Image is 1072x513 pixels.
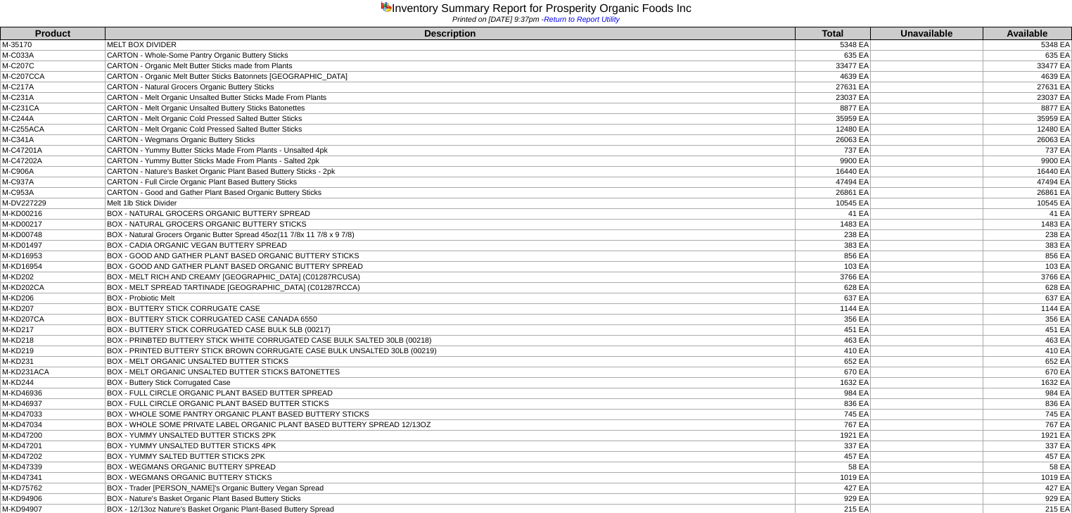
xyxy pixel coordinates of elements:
td: 3766 EA [795,272,870,283]
th: Description [105,27,795,40]
td: 3766 EA [983,272,1071,283]
td: M-C47201A [1,146,106,156]
td: 451 EA [983,325,1071,336]
td: BOX - MELT ORGANIC UNSALTED BUTTER STICKS [105,357,795,367]
td: BOX - FULL CIRCLE ORGANIC PLANT BASED BUTTER STICKS [105,399,795,410]
td: 4639 EA [795,72,870,82]
td: 12480 EA [795,125,870,135]
td: 652 EA [795,357,870,367]
td: M-KD00217 [1,220,106,230]
td: 745 EA [983,410,1071,420]
td: M-KD219 [1,346,106,357]
td: 1483 EA [983,220,1071,230]
td: 26861 EA [795,188,870,198]
td: CARTON - Full Circle Organic Plant Based Buttery Sticks [105,177,795,188]
td: M-DV227229 [1,198,106,209]
td: M-C937A [1,177,106,188]
td: M-C033A [1,51,106,61]
td: 737 EA [983,146,1071,156]
td: M-C231CA [1,103,106,114]
td: 767 EA [795,420,870,431]
td: CARTON - Melt Organic Cold Pressed Salted Butter Sticks [105,125,795,135]
td: 856 EA [795,251,870,262]
td: M-KD46936 [1,388,106,399]
td: 16440 EA [795,167,870,177]
td: 41 EA [795,209,870,220]
td: 26063 EA [795,135,870,146]
td: M-KD16953 [1,251,106,262]
td: M-C231A [1,93,106,103]
td: M-KD47200 [1,431,106,441]
td: M-KD47341 [1,473,106,483]
td: M-KD94906 [1,494,106,505]
td: BOX - Probiotic Melt [105,293,795,304]
td: 670 EA [795,367,870,378]
td: M-KD47339 [1,462,106,473]
td: 5348 EA [983,40,1071,51]
td: 457 EA [795,452,870,462]
td: CARTON - Good and Gather Plant Based Organic Buttery Sticks [105,188,795,198]
td: 427 EA [795,483,870,494]
td: BOX - GOOD AND GATHER PLANT BASED ORGANIC BUTTERY SPREAD [105,262,795,272]
td: 836 EA [983,399,1071,410]
td: 635 EA [983,51,1071,61]
td: 1921 EA [983,431,1071,441]
td: 23037 EA [983,93,1071,103]
td: BOX - MELT ORGANIC UNSALTED BUTTER STICKS BATONETTES [105,367,795,378]
td: 58 EA [795,462,870,473]
td: BOX - BUTTERY STICK CORRUGATED CASE CANADA 6550 [105,315,795,325]
td: M-C906A [1,167,106,177]
td: BOX - PRINTED BUTTERY STICK BROWN CORRUGATE CASE BULK UNSALTED 30LB (00219) [105,346,795,357]
td: BOX - YUMMY UNSALTED BUTTER STICKS 2PK [105,431,795,441]
td: 27631 EA [795,82,870,93]
td: 1632 EA [795,378,870,388]
td: M-KD231ACA [1,367,106,378]
td: M-35170 [1,40,106,51]
td: M-C341A [1,135,106,146]
td: CARTON - Whole-Some Pantry Organic Buttery Sticks [105,51,795,61]
th: Available [983,27,1071,40]
td: CARTON - Melt Organic Unsalted Butter Sticks Made From Plants [105,93,795,103]
td: 41 EA [983,209,1071,220]
td: BOX - Nature's Basket Organic Plant Based Buttery Sticks [105,494,795,505]
td: M-C217A [1,82,106,93]
td: M-C244A [1,114,106,125]
td: BOX - FULL CIRCLE ORGANIC PLANT BASED BUTTER SPREAD [105,388,795,399]
td: CARTON - Melt Organic Cold Pressed Salted Butter Sticks [105,114,795,125]
td: 16440 EA [983,167,1071,177]
td: M-KD231 [1,357,106,367]
td: BOX - WEGMANS ORGANIC BUTTERY SPREAD [105,462,795,473]
td: CARTON - Yummy Butter Sticks Made From Plants - Unsalted 4pk [105,146,795,156]
td: CARTON - Wegmans Organic Buttery Sticks [105,135,795,146]
td: 10545 EA [983,198,1071,209]
td: 628 EA [795,283,870,293]
td: BOX - BUTTERY STICK CORRUGATED CASE BULK 5LB (00217) [105,325,795,336]
th: Product [1,27,106,40]
td: BOX - WEGMANS ORGANIC BUTTERY STICKS [105,473,795,483]
td: 383 EA [983,241,1071,251]
td: BOX - NATURAL GROCERS ORGANIC BUTTERY SPREAD [105,209,795,220]
td: M-KD202CA [1,283,106,293]
td: M-KD16954 [1,262,106,272]
td: BOX - NATURAL GROCERS ORGANIC BUTTERY STICKS [105,220,795,230]
td: 337 EA [983,441,1071,452]
td: BOX - Buttery Stick Corrugated Case [105,378,795,388]
td: 451 EA [795,325,870,336]
td: 856 EA [983,251,1071,262]
td: M-KD207 [1,304,106,315]
td: 1632 EA [983,378,1071,388]
td: CARTON - Yummy Butter Sticks Made From Plants - Salted 2pk [105,156,795,167]
td: 929 EA [795,494,870,505]
td: M-C953A [1,188,106,198]
td: Melt 1lb Stick Divider [105,198,795,209]
td: 4639 EA [983,72,1071,82]
td: 635 EA [795,51,870,61]
td: 47494 EA [795,177,870,188]
td: BOX - GOOD AND GATHER PLANT BASED ORGANIC BUTTERY STICKS [105,251,795,262]
td: 103 EA [795,262,870,272]
td: CARTON - Organic Melt Butter Sticks Batonnets [GEOGRAPHIC_DATA] [105,72,795,82]
td: 47494 EA [983,177,1071,188]
td: 767 EA [983,420,1071,431]
td: 356 EA [983,315,1071,325]
td: M-C255ACA [1,125,106,135]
